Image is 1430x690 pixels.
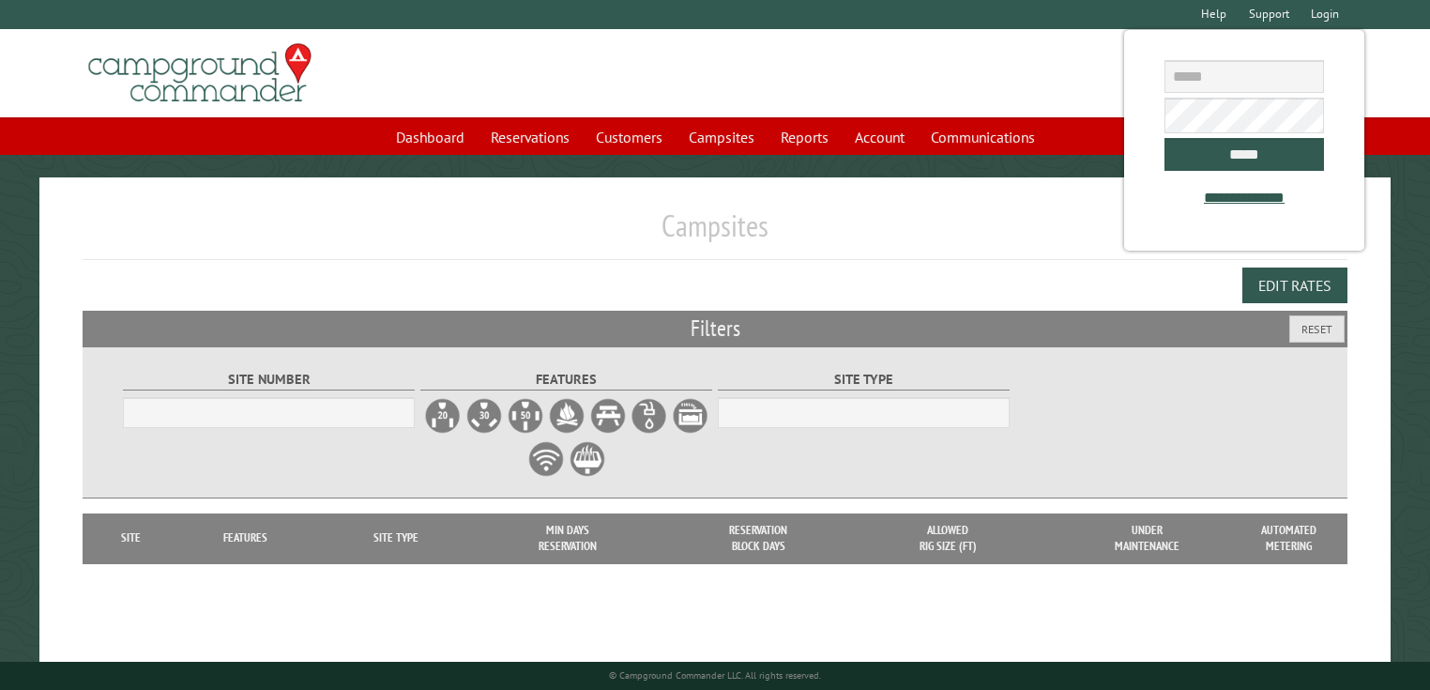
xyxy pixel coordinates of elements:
[672,397,709,435] label: Sewer Hookup
[1242,268,1347,303] button: Edit Rates
[170,514,320,563] th: Features
[769,119,840,155] a: Reports
[1252,514,1327,563] th: Automated metering
[844,119,916,155] a: Account
[83,207,1348,259] h1: Campsites
[718,369,1010,391] label: Site Type
[123,369,415,391] label: Site Number
[1042,514,1252,563] th: Under Maintenance
[385,119,476,155] a: Dashboard
[83,37,317,110] img: Campground Commander
[527,440,565,478] label: WiFi Service
[1289,315,1345,343] button: Reset
[920,119,1046,155] a: Communications
[92,514,171,563] th: Site
[609,669,821,682] small: © Campground Commander LLC. All rights reserved.
[663,514,854,563] th: Reservation Block Days
[479,119,581,155] a: Reservations
[465,397,503,435] label: 30A Electrical Hookup
[548,397,586,435] label: Firepit
[420,369,712,391] label: Features
[585,119,674,155] a: Customers
[83,311,1348,346] h2: Filters
[320,514,472,563] th: Site Type
[507,397,544,435] label: 50A Electrical Hookup
[472,514,662,563] th: Min Days Reservation
[589,397,627,435] label: Picnic Table
[424,397,462,435] label: 20A Electrical Hookup
[631,397,668,435] label: Water Hookup
[677,119,766,155] a: Campsites
[569,440,606,478] label: Grill
[854,514,1042,563] th: Allowed Rig Size (ft)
